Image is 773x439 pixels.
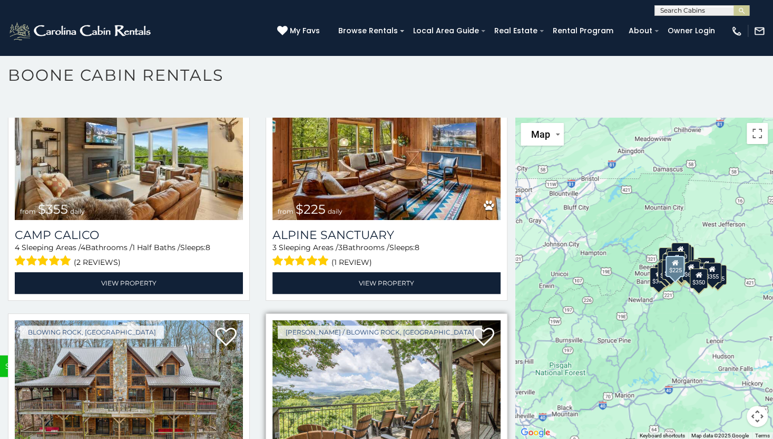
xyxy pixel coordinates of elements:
div: $210 [667,251,685,271]
button: Change map style [521,123,564,146]
a: Add to favorites [473,327,494,349]
div: $395 [661,260,679,280]
a: Owner Login [662,23,720,39]
span: 8 [206,243,210,252]
img: mail-regular-white.png [754,25,765,37]
span: 8 [415,243,419,252]
div: Sleeping Areas / Bathrooms / Sleeps: [272,242,501,269]
span: (2 reviews) [74,255,121,269]
a: Camp Calico from $355 daily [15,67,243,220]
div: $355 [709,265,727,285]
a: Add to favorites [216,327,237,349]
span: My Favs [290,25,320,36]
span: daily [328,207,343,215]
a: Blowing Rock, [GEOGRAPHIC_DATA] [20,326,164,339]
a: Camp Calico [15,228,243,242]
a: Alpine Sanctuary [272,228,501,242]
span: 1 Half Baths / [132,243,180,252]
div: $320 [671,243,689,263]
div: $355 [703,263,721,283]
a: My Favs [277,25,322,37]
span: daily [70,207,85,215]
img: Alpine Sanctuary [272,67,501,220]
div: $299 [691,263,709,283]
a: View Property [272,272,501,293]
div: $375 [649,268,667,288]
a: Real Estate [489,23,543,39]
div: $225 [666,256,684,277]
span: $355 [38,202,68,217]
div: $250 [676,246,693,266]
a: About [623,23,658,39]
button: Toggle fullscreen view [747,123,768,144]
div: $930 [697,257,715,278]
a: Local Area Guide [408,23,484,39]
div: $695 [681,261,699,281]
span: 4 [15,243,19,252]
a: Browse Rentals [333,23,403,39]
span: from [278,207,293,215]
img: phone-regular-white.png [731,25,742,37]
div: $325 [657,262,675,282]
img: White-1-2.png [8,21,154,42]
a: Terms (opens in new tab) [755,433,770,438]
div: $635 [658,247,676,268]
span: Map data ©2025 Google [691,433,749,438]
a: View Property [15,272,243,293]
span: $225 [296,202,326,217]
div: $350 [689,269,707,289]
img: Camp Calico [15,67,243,220]
button: Map camera controls [747,406,768,427]
a: Rental Program [547,23,619,39]
span: Map [531,129,550,140]
span: 3 [338,243,343,252]
div: Sleeping Areas / Bathrooms / Sleeps: [15,242,243,269]
div: $255 [673,244,691,264]
a: [PERSON_NAME] / Blowing Rock, [GEOGRAPHIC_DATA] [278,326,482,339]
span: 4 [81,243,85,252]
a: Alpine Sanctuary from $225 daily [272,67,501,220]
span: from [20,207,36,215]
span: 3 [272,243,277,252]
span: (1 review) [331,255,372,269]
